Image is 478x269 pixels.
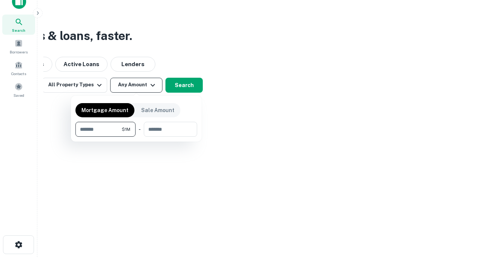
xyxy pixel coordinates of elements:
[122,126,130,133] span: $1M
[141,106,174,114] p: Sale Amount
[81,106,128,114] p: Mortgage Amount
[441,209,478,245] iframe: Chat Widget
[139,122,141,137] div: -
